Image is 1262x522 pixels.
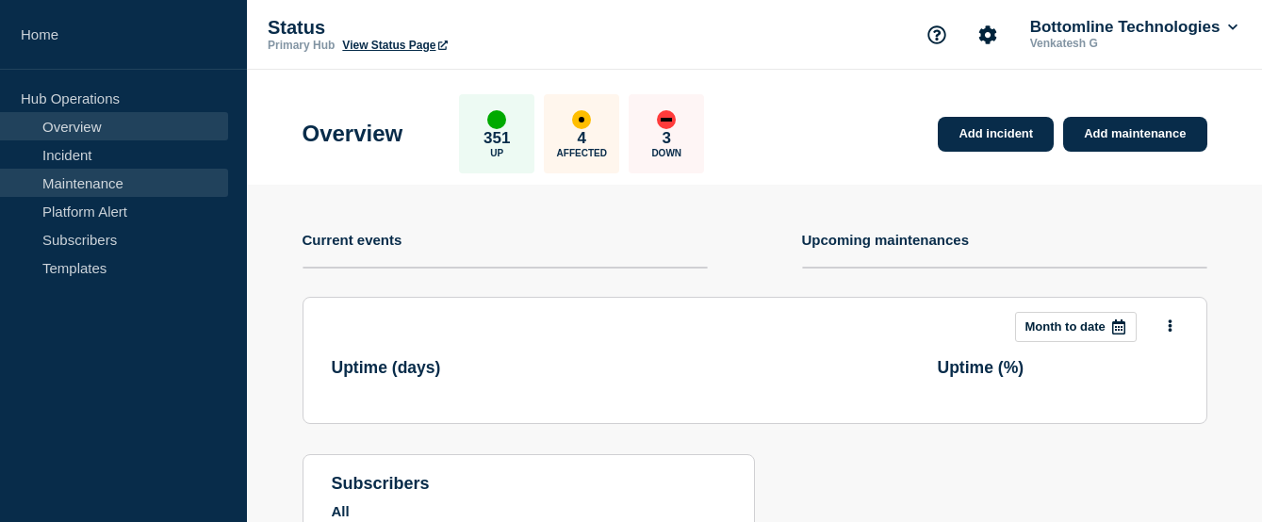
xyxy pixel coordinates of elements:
h4: subscribers [332,474,726,494]
p: 3 [663,129,671,148]
button: Account settings [968,15,1008,55]
p: Affected [557,148,607,158]
button: Support [917,15,957,55]
p: Month to date [1025,319,1106,334]
h4: Current events [303,232,402,248]
a: Add maintenance [1063,117,1206,152]
p: All [332,503,726,519]
p: Venkatesh G [1026,37,1222,50]
h3: Uptime ( % ) [938,358,1178,378]
p: Up [490,148,503,158]
div: affected [572,110,591,129]
button: Month to date [1015,312,1137,342]
button: Bottomline Technologies [1026,18,1241,37]
div: down [657,110,676,129]
h1: Overview [303,121,403,147]
p: Status [268,17,645,39]
a: Add incident [938,117,1054,152]
p: 4 [578,129,586,148]
h4: Upcoming maintenances [802,232,970,248]
p: Down [651,148,681,158]
h3: Uptime ( days ) [332,358,572,378]
div: up [487,110,506,129]
a: View Status Page [342,39,447,52]
p: 351 [483,129,510,148]
p: Primary Hub [268,39,335,52]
